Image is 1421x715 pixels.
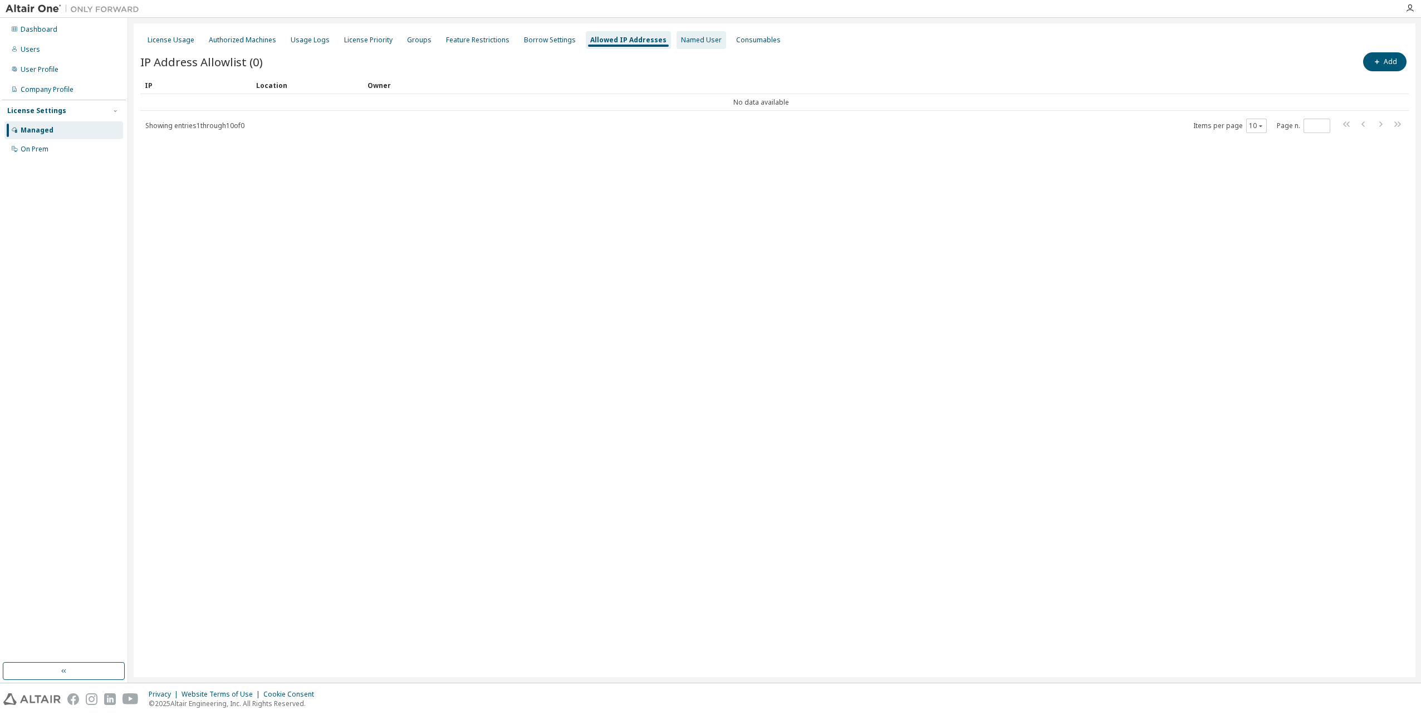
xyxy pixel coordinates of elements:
div: Company Profile [21,85,73,94]
span: Showing entries 1 through 10 of 0 [145,121,244,130]
div: Website Terms of Use [182,690,263,699]
button: 10 [1249,121,1264,130]
div: Cookie Consent [263,690,321,699]
div: Users [21,45,40,54]
img: Altair One [6,3,145,14]
div: Location [256,76,359,94]
div: User Profile [21,65,58,74]
div: Authorized Machines [209,36,276,45]
div: IP [145,76,247,94]
div: License Settings [7,106,66,115]
div: Feature Restrictions [446,36,509,45]
div: Privacy [149,690,182,699]
div: Allowed IP Addresses [590,36,667,45]
div: Groups [407,36,432,45]
div: Owner [367,76,1378,94]
div: Managed [21,126,53,135]
div: Borrow Settings [524,36,576,45]
p: © 2025 Altair Engineering, Inc. All Rights Reserved. [149,699,321,708]
div: Usage Logs [291,36,330,45]
img: linkedin.svg [104,693,116,705]
td: No data available [140,94,1382,111]
img: facebook.svg [67,693,79,705]
img: instagram.svg [86,693,97,705]
img: youtube.svg [122,693,139,705]
div: License Usage [148,36,194,45]
span: Page n. [1277,119,1330,133]
img: altair_logo.svg [3,693,61,705]
div: Named User [681,36,722,45]
span: Items per page [1193,119,1267,133]
button: Add [1363,52,1407,71]
div: Consumables [736,36,781,45]
div: Dashboard [21,25,57,34]
div: License Priority [344,36,393,45]
span: IP Address Allowlist (0) [140,54,263,70]
div: On Prem [21,145,48,154]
